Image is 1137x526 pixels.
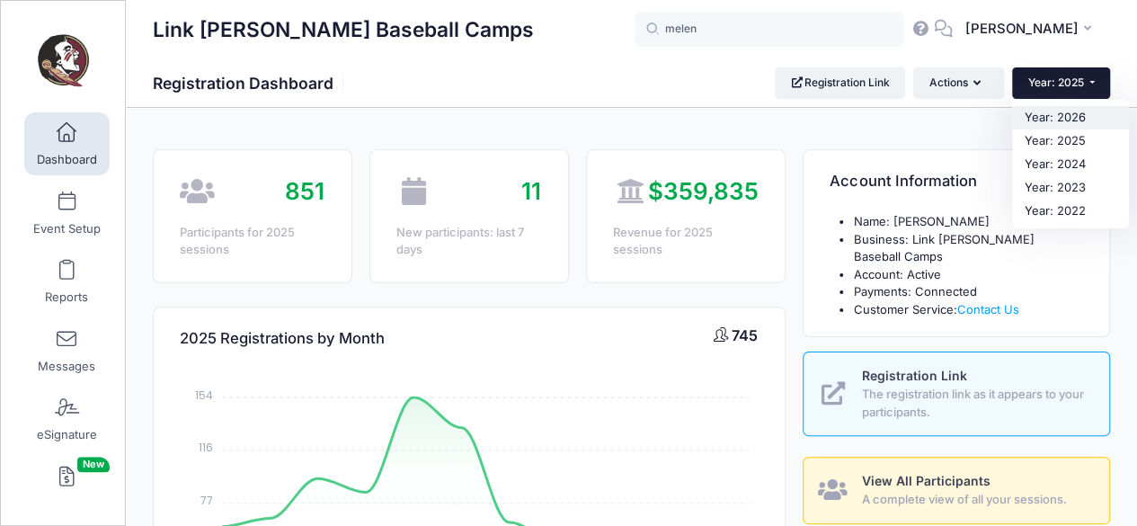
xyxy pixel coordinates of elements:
span: Messages [38,359,95,374]
span: eSignature [37,428,97,443]
span: 11 [521,177,541,205]
a: InvoicesNew [24,457,110,520]
button: [PERSON_NAME] [953,9,1110,50]
li: Customer Service: [853,301,1083,319]
button: Year: 2025 [1012,67,1110,98]
tspan: 77 [200,492,213,507]
li: Name: [PERSON_NAME] [853,213,1083,231]
h1: Registration Dashboard [153,74,349,93]
li: Payments: Connected [853,283,1083,301]
span: Registration Link [862,368,967,383]
li: Business: Link [PERSON_NAME] Baseball Camps [853,231,1083,266]
div: New participants: last 7 days [396,224,541,259]
li: Account: Active [853,266,1083,284]
span: $359,835 [648,177,759,205]
a: Year: 2024 [1012,153,1129,176]
span: 851 [285,177,324,205]
h1: Link [PERSON_NAME] Baseball Camps [153,9,534,50]
span: Year: 2025 [1028,76,1084,89]
span: View All Participants [862,473,990,488]
a: Registration Link The registration link as it appears to your participants. [803,352,1110,436]
input: Search by First Name, Last Name, or Email... [635,12,904,48]
div: Participants for 2025 sessions [180,224,324,259]
a: Year: 2023 [1012,176,1129,200]
span: 745 [732,326,758,344]
a: Dashboard [24,112,110,175]
a: Year: 2026 [1012,106,1129,129]
img: Link Jarrett Baseball Camps [31,28,98,95]
tspan: 116 [199,440,213,455]
span: [PERSON_NAME] [964,19,1078,39]
a: Messages [24,319,110,382]
tspan: 154 [195,387,213,402]
span: The registration link as it appears to your participants. [862,386,1088,421]
span: New [77,457,110,472]
a: Reports [24,250,110,313]
a: Contact Us [956,302,1018,316]
a: Year: 2022 [1012,200,1129,223]
a: Year: 2025 [1012,129,1129,153]
h4: Account Information [830,156,976,208]
a: eSignature [24,388,110,450]
button: Actions [913,67,1003,98]
h4: 2025 Registrations by Month [180,313,385,364]
a: View All Participants A complete view of all your sessions. [803,457,1110,524]
span: Event Setup [33,221,101,236]
a: Link Jarrett Baseball Camps [1,19,127,104]
a: Event Setup [24,182,110,245]
span: Reports [45,290,88,306]
span: Dashboard [37,153,97,168]
div: Revenue for 2025 sessions [613,224,758,259]
a: Registration Link [775,67,905,98]
span: A complete view of all your sessions. [862,491,1088,509]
